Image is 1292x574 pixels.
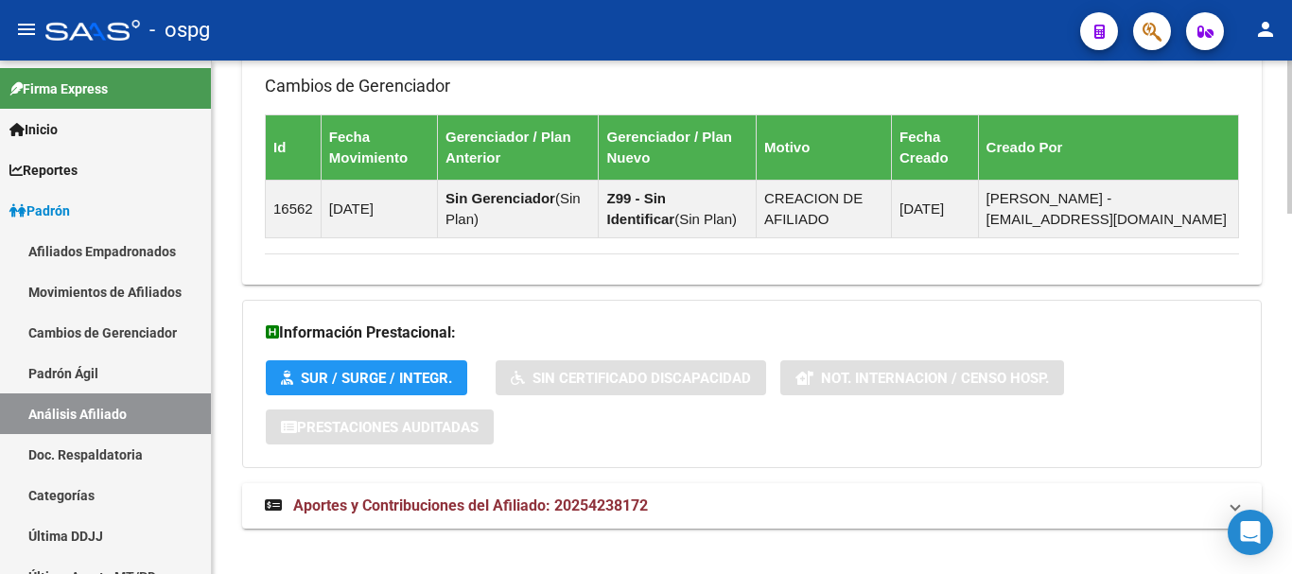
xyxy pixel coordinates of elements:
[266,114,322,180] th: Id
[293,496,648,514] span: Aportes y Contribuciones del Afiliado: 20254238172
[265,73,1239,99] h3: Cambios de Gerenciador
[445,190,555,206] strong: Sin Gerenciador
[533,370,751,387] span: Sin Certificado Discapacidad
[679,211,732,227] span: Sin Plan
[321,114,437,180] th: Fecha Movimiento
[496,360,766,395] button: Sin Certificado Discapacidad
[821,370,1049,387] span: Not. Internacion / Censo Hosp.
[149,9,210,51] span: - ospg
[321,180,437,237] td: [DATE]
[978,114,1238,180] th: Creado Por
[891,114,978,180] th: Fecha Creado
[780,360,1064,395] button: Not. Internacion / Censo Hosp.
[266,409,494,444] button: Prestaciones Auditadas
[757,180,892,237] td: CREACION DE AFILIADO
[891,180,978,237] td: [DATE]
[978,180,1238,237] td: [PERSON_NAME] - [EMAIL_ADDRESS][DOMAIN_NAME]
[242,483,1262,529] mat-expansion-panel-header: Aportes y Contribuciones del Afiliado: 20254238172
[15,18,38,41] mat-icon: menu
[1254,18,1277,41] mat-icon: person
[297,419,479,436] span: Prestaciones Auditadas
[757,114,892,180] th: Motivo
[599,114,757,180] th: Gerenciador / Plan Nuevo
[9,160,78,181] span: Reportes
[438,114,599,180] th: Gerenciador / Plan Anterior
[9,78,108,99] span: Firma Express
[599,180,757,237] td: ( )
[438,180,599,237] td: ( )
[1228,510,1273,555] div: Open Intercom Messenger
[445,190,581,227] span: Sin Plan
[9,200,70,221] span: Padrón
[9,119,58,140] span: Inicio
[301,370,452,387] span: SUR / SURGE / INTEGR.
[606,190,674,227] strong: Z99 - Sin Identificar
[266,320,1238,346] h3: Información Prestacional:
[266,360,467,395] button: SUR / SURGE / INTEGR.
[266,180,322,237] td: 16562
